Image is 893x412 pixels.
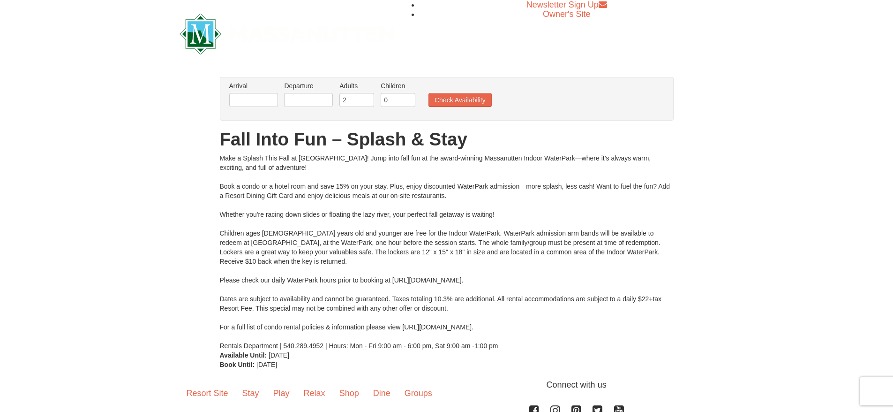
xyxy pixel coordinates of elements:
[220,153,674,351] div: Make a Splash This Fall at [GEOGRAPHIC_DATA]! Jump into fall fun at the award-winning Massanutten...
[180,379,714,391] p: Connect with us
[428,93,492,107] button: Check Availability
[180,379,235,408] a: Resort Site
[235,379,266,408] a: Stay
[381,81,415,91] label: Children
[229,81,278,91] label: Arrival
[543,9,590,19] a: Owner's Site
[284,81,333,91] label: Departure
[180,22,394,44] a: Massanutten Resort
[180,14,394,54] img: Massanutten Resort Logo
[220,361,255,368] strong: Book Until:
[297,379,332,408] a: Relax
[256,361,277,368] span: [DATE]
[220,130,674,149] h1: Fall Into Fun – Splash & Stay
[220,351,267,359] strong: Available Until:
[332,379,366,408] a: Shop
[266,379,297,408] a: Play
[339,81,374,91] label: Adults
[269,351,289,359] span: [DATE]
[366,379,398,408] a: Dine
[398,379,439,408] a: Groups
